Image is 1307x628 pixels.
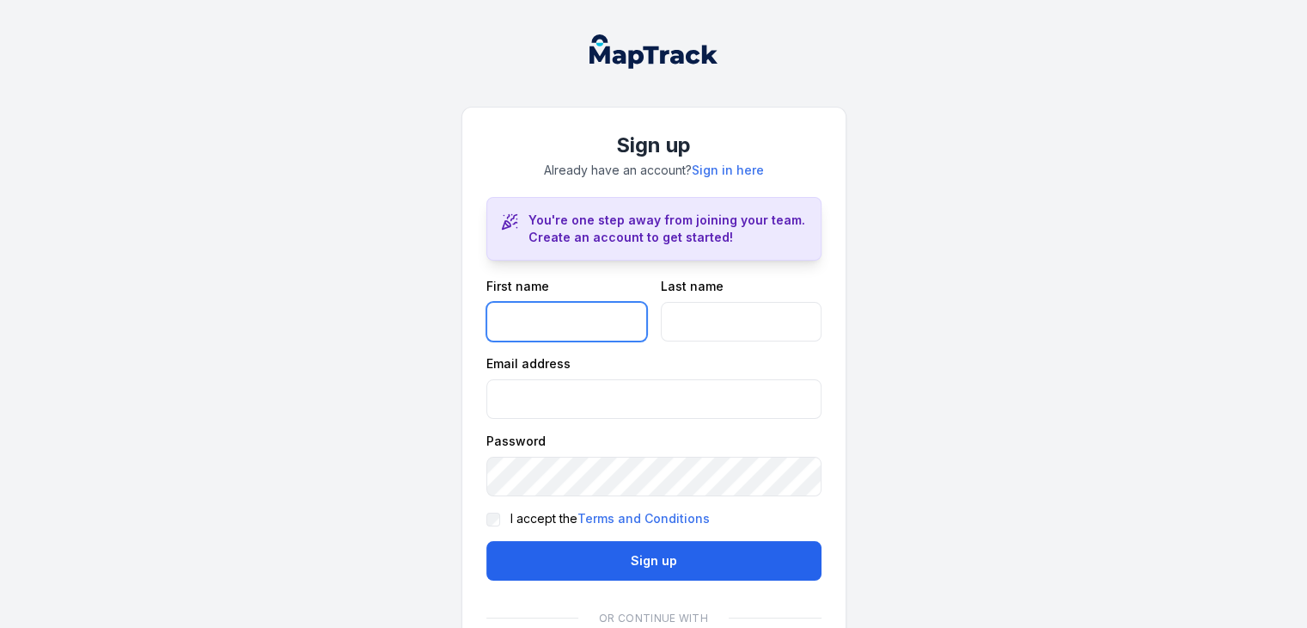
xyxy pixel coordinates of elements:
[486,541,821,581] button: Sign up
[486,355,571,372] label: Email address
[661,278,724,295] label: Last name
[510,510,710,527] label: I accept the
[528,212,807,246] h3: You're one step away from joining your team. Create an account to get started!
[544,163,764,177] span: Already have an account?
[486,433,546,450] label: Password
[562,34,746,69] nav: Global
[486,278,549,295] label: First name
[486,132,821,159] h1: Sign up
[692,162,764,179] a: Sign in here
[577,510,710,527] a: Terms and Conditions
